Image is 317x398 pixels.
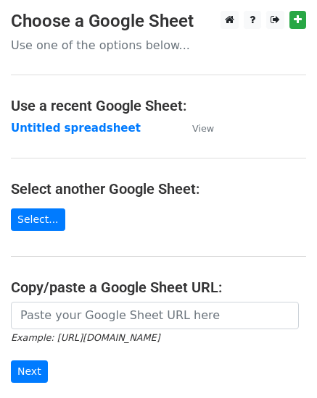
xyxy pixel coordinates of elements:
input: Paste your Google Sheet URL here [11,302,299,329]
h4: Use a recent Google Sheet: [11,97,306,114]
a: Untitled spreadsheet [11,122,141,135]
a: View [178,122,214,135]
h4: Select another Google Sheet: [11,180,306,198]
input: Next [11,360,48,383]
h4: Copy/paste a Google Sheet URL: [11,279,306,296]
small: View [192,123,214,134]
small: Example: [URL][DOMAIN_NAME] [11,332,160,343]
iframe: Chat Widget [244,329,317,398]
p: Use one of the options below... [11,38,306,53]
h3: Choose a Google Sheet [11,11,306,32]
a: Select... [11,208,65,231]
